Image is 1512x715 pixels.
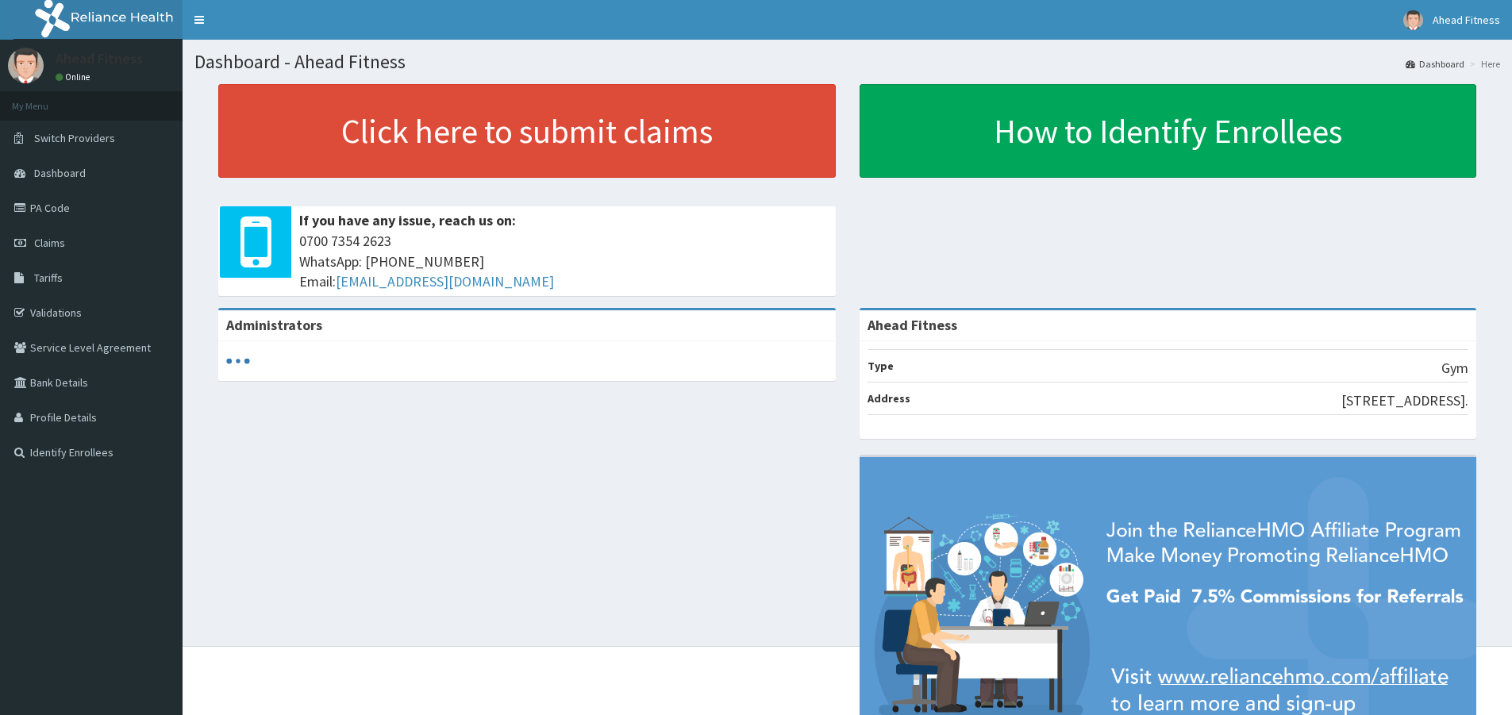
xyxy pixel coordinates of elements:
[1441,358,1468,379] p: Gym
[868,391,910,406] b: Address
[336,272,554,290] a: [EMAIL_ADDRESS][DOMAIN_NAME]
[860,84,1477,178] a: How to Identify Enrollees
[1341,390,1468,411] p: [STREET_ADDRESS].
[299,231,828,292] span: 0700 7354 2623 WhatsApp: [PHONE_NUMBER] Email:
[34,131,115,145] span: Switch Providers
[56,71,94,83] a: Online
[226,316,322,334] b: Administrators
[56,52,143,66] p: Ahead Fitness
[194,52,1500,72] h1: Dashboard - Ahead Fitness
[1466,57,1500,71] li: Here
[1406,57,1464,71] a: Dashboard
[34,271,63,285] span: Tariffs
[226,349,250,373] svg: audio-loading
[868,316,957,334] strong: Ahead Fitness
[34,236,65,250] span: Claims
[218,84,836,178] a: Click here to submit claims
[868,359,894,373] b: Type
[1403,10,1423,30] img: User Image
[8,48,44,83] img: User Image
[1433,13,1500,27] span: Ahead Fitness
[299,211,516,229] b: If you have any issue, reach us on:
[34,166,86,180] span: Dashboard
